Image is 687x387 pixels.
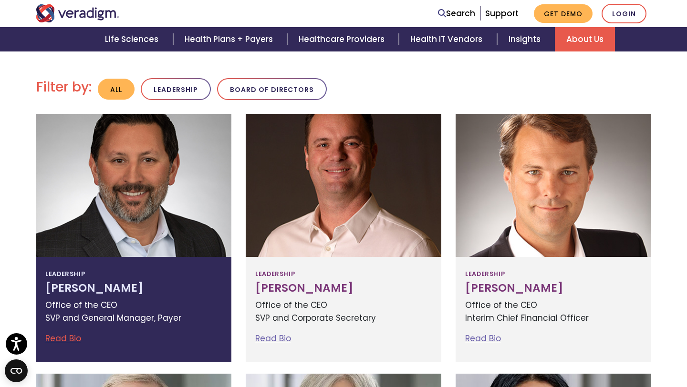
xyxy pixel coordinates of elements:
a: Get Demo [534,4,593,23]
h3: [PERSON_NAME] [255,282,432,295]
p: Office of the CEO SVP and Corporate Secretary [255,299,432,325]
span: Leadership [45,266,85,282]
h3: [PERSON_NAME] [465,282,642,295]
button: All [98,79,135,100]
span: Leadership [255,266,295,282]
button: Leadership [141,78,211,101]
a: Login [602,4,646,23]
a: Read Bio [255,333,291,344]
button: Board of Directors [217,78,327,101]
img: Veradigm logo [36,4,119,22]
button: Open CMP widget [5,359,28,382]
a: Health Plans + Payers [173,27,287,51]
h2: Filter by: [36,79,92,95]
a: Search [438,7,475,20]
iframe: Drift Chat Widget [504,328,676,376]
a: Read Bio [465,333,501,344]
a: About Us [555,27,615,51]
a: Health IT Vendors [399,27,497,51]
a: Healthcare Providers [287,27,399,51]
p: Office of the CEO SVP and General Manager, Payer [45,299,222,325]
a: Insights [497,27,555,51]
a: Support [485,8,519,19]
span: Leadership [465,266,505,282]
p: Office of the CEO Interim Chief Financial Officer [465,299,642,325]
a: Life Sciences [94,27,173,51]
h3: [PERSON_NAME] [45,282,222,295]
a: Read Bio [45,333,81,344]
